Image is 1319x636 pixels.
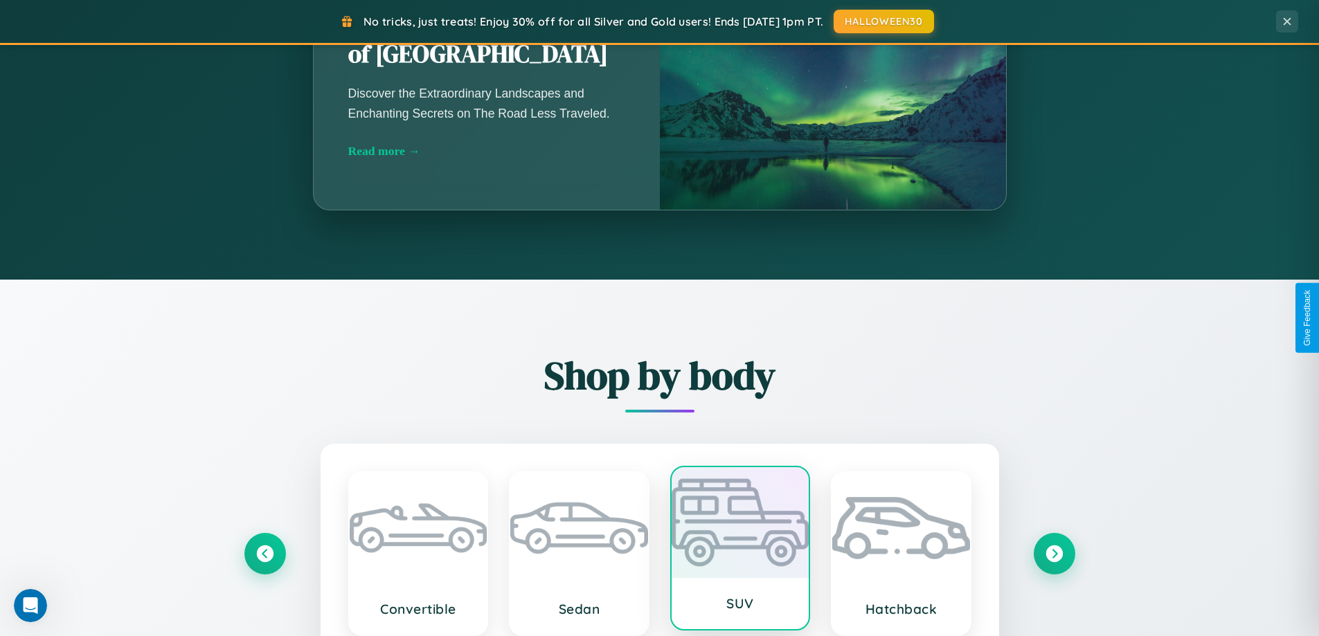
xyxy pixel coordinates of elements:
p: Discover the Extraordinary Landscapes and Enchanting Secrets on The Road Less Traveled. [348,84,625,122]
h2: Unearthing the Mystique of [GEOGRAPHIC_DATA] [348,7,625,71]
h3: Hatchback [846,601,956,617]
div: Read more → [348,144,625,158]
h2: Shop by body [244,349,1075,402]
h3: SUV [685,595,796,612]
span: No tricks, just treats! Enjoy 30% off for all Silver and Gold users! Ends [DATE] 1pm PT. [364,15,823,28]
h3: Sedan [524,601,634,617]
iframe: Intercom live chat [14,589,47,622]
div: Give Feedback [1302,290,1312,346]
button: HALLOWEEN30 [834,10,934,33]
h3: Convertible [364,601,474,617]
